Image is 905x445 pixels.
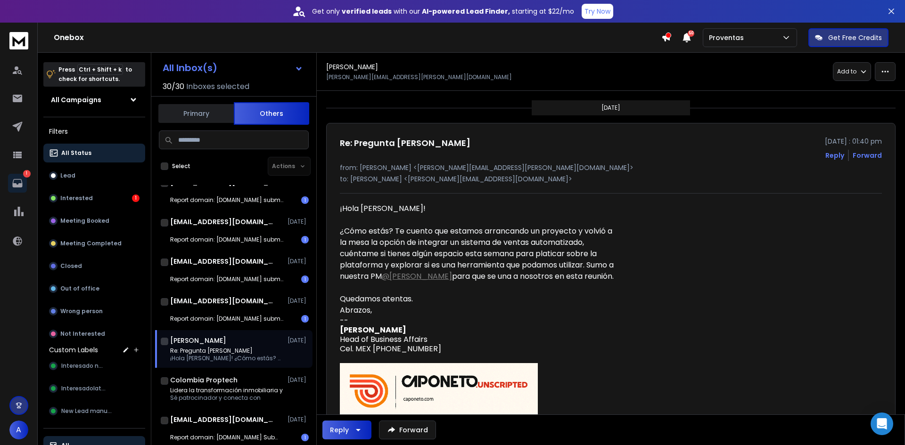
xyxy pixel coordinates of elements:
[288,297,309,305] p: [DATE]
[582,4,613,19] button: Try Now
[170,236,283,243] p: Report domain: [DOMAIN_NAME] submitter: [DOMAIN_NAME]
[58,65,132,84] p: Press to check for shortcuts.
[340,363,538,422] img: CAPONETO
[326,73,512,81] p: [PERSON_NAME][EMAIL_ADDRESS][PERSON_NAME][DOMAIN_NAME]
[163,63,217,73] h1: All Inbox(s)
[43,402,145,421] button: New Lead manual
[584,7,610,16] p: Try Now
[322,421,371,439] button: Reply
[342,7,392,16] strong: verified leads
[288,416,309,423] p: [DATE]
[170,257,274,266] h1: [EMAIL_ADDRESS][DOMAIN_NAME]
[170,315,283,323] p: Report domain: [DOMAIN_NAME] submitter: [DOMAIN_NAME]
[54,32,661,43] h1: Onebox
[170,296,274,306] h1: [EMAIL_ADDRESS][DOMAIN_NAME]
[379,421,436,439] button: Forward
[43,356,145,375] button: Interesado new
[170,275,283,283] p: Report domain: [DOMAIN_NAME] submitter: [DOMAIN_NAME]
[808,28,889,47] button: Get Free Credits
[9,421,28,439] button: A
[51,95,101,105] h1: All Campaigns
[61,407,112,415] span: New Lead manual
[23,170,31,178] p: 1
[186,81,249,92] h3: Inboxes selected
[43,125,145,138] h3: Filters
[170,387,283,394] p: Lidera la transformación inmobiliaria y
[60,285,99,292] p: Out of office
[163,81,184,92] span: 30 / 30
[170,196,283,204] p: Report domain: [DOMAIN_NAME] submitter: [DOMAIN_NAME]
[49,345,98,355] h3: Custom Labels
[340,305,615,316] div: Abrazos,
[170,434,283,441] p: Report domain: [DOMAIN_NAME] Submitter: [DOMAIN_NAME]
[871,413,893,435] div: Open Intercom Messenger
[9,32,28,49] img: logo
[340,174,882,184] p: to: [PERSON_NAME] <[PERSON_NAME][EMAIL_ADDRESS][DOMAIN_NAME]>
[340,324,406,335] b: [PERSON_NAME]
[301,236,309,243] div: 1
[312,7,574,16] p: Get only with our starting at $22/mo
[301,275,309,283] div: 1
[340,293,615,305] div: Quedamos atentas.
[60,330,105,338] p: Not Interested
[170,415,274,424] h1: [EMAIL_ADDRESS][DOMAIN_NAME]
[709,33,748,42] p: Proventas
[60,240,122,247] p: Meeting Completed
[340,324,428,345] font: Head of Business Affairs
[288,258,309,265] p: [DATE]
[340,316,615,325] div: --
[340,137,470,150] h1: Re: Pregunta [PERSON_NAME]
[158,103,234,124] button: Primary
[43,189,145,208] button: Interested1
[43,324,145,343] button: Not Interested
[288,376,309,384] p: [DATE]
[60,217,109,225] p: Meeting Booked
[77,64,123,75] span: Ctrl + Shift + k
[301,196,309,204] div: 1
[825,137,882,146] p: [DATE] : 01:40 pm
[170,355,283,362] p: ¡Hola [PERSON_NAME]! ¿Cómo estás? Te
[288,337,309,344] p: [DATE]
[60,307,103,315] p: Wrong person
[340,226,615,282] div: ¿Cómo estás? Te cuento que estamos arrancando un proyecto y volvió a la mesa la opción de integra...
[853,151,882,160] div: Forward
[688,30,694,37] span: 50
[288,218,309,226] p: [DATE]
[170,336,226,345] h1: [PERSON_NAME]
[382,271,452,282] a: @[PERSON_NAME]
[43,166,145,185] button: Lead
[43,234,145,253] button: Meeting Completed
[170,217,274,227] h1: [EMAIL_ADDRESS][DOMAIN_NAME]
[340,343,441,354] font: Cel. MEX [PHONE_NUMBER]
[326,62,378,72] h1: [PERSON_NAME]
[61,385,107,392] span: Interesadolater
[60,262,82,270] p: Closed
[330,425,349,435] div: Reply
[43,379,145,398] button: Interesadolater
[170,394,283,402] p: Sé patrocinador y conecta con
[422,7,510,16] strong: AI-powered Lead Finder,
[61,149,91,157] p: All Status
[8,174,27,193] a: 1
[301,434,309,441] div: 1
[43,257,145,275] button: Closed
[132,194,140,202] div: 1
[601,104,620,112] p: [DATE]
[43,279,145,298] button: Out of office
[837,68,856,75] p: Add to
[170,347,283,355] p: Re: Pregunta [PERSON_NAME]
[172,162,190,170] label: Select
[43,302,145,321] button: Wrong person
[170,375,238,385] h1: Colombia Proptech
[828,33,882,42] p: Get Free Credits
[43,144,145,162] button: All Status
[825,151,844,160] button: Reply
[60,172,75,179] p: Lead
[60,194,93,202] p: Interested
[340,163,882,172] p: from: [PERSON_NAME] <[PERSON_NAME][EMAIL_ADDRESS][PERSON_NAME][DOMAIN_NAME]>
[340,203,615,214] div: ¡Hola [PERSON_NAME]!
[61,362,107,370] span: Interesado new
